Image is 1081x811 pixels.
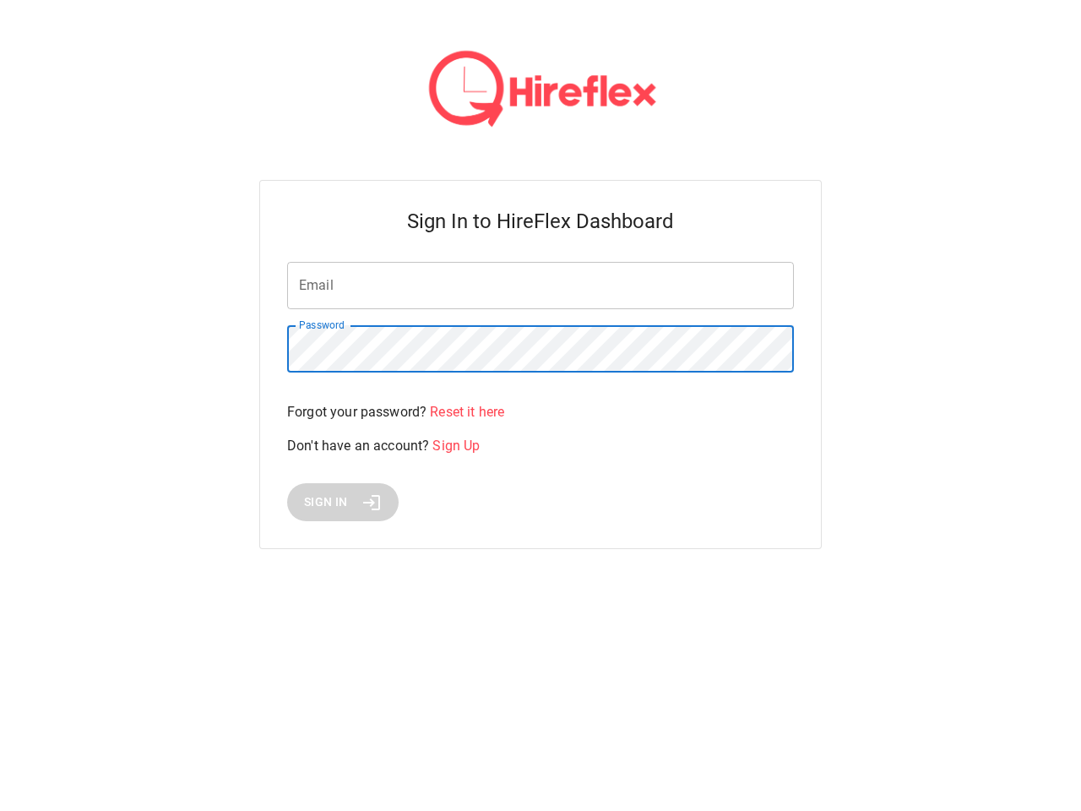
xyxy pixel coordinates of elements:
[287,208,794,235] h5: Sign In to HireFlex Dashboard
[432,438,480,454] span: Sign Up
[287,402,794,422] p: Forgot your password?
[299,318,344,332] label: Password
[287,436,794,456] p: Don't have an account?
[287,483,399,521] button: Sign In
[414,41,667,139] img: hireflex-color-logo-text-06e88fb7.png
[304,492,348,513] span: Sign In
[430,404,504,420] span: Reset it here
